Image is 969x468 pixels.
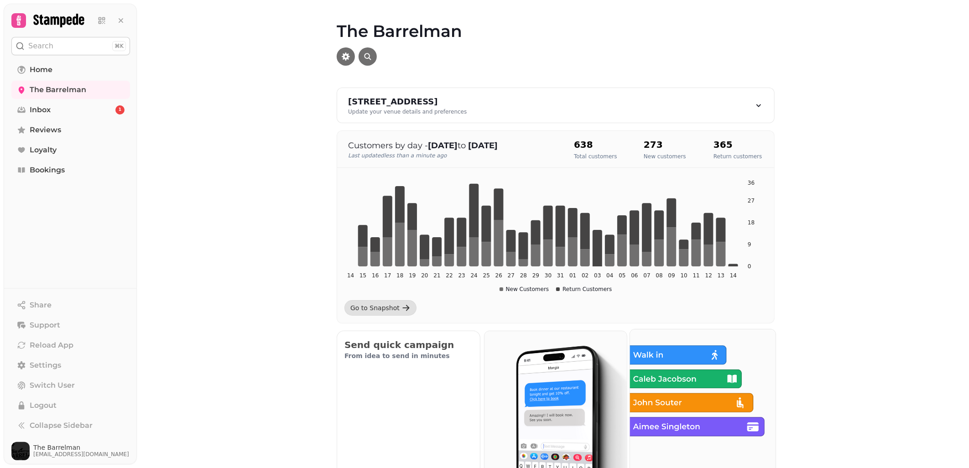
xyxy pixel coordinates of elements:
[574,138,617,151] h2: 638
[30,300,52,311] span: Share
[557,273,564,279] tspan: 31
[11,442,30,460] img: User avatar
[28,41,53,52] p: Search
[532,273,539,279] tspan: 29
[619,273,625,279] tspan: 05
[11,416,130,435] button: Collapse Sidebar
[372,273,379,279] tspan: 16
[574,153,617,160] p: Total customers
[119,107,121,113] span: 1
[384,273,391,279] tspan: 17
[714,138,762,151] h2: 365
[483,273,490,279] tspan: 25
[348,139,556,152] p: Customers by day - to
[30,104,51,115] span: Inbox
[11,141,130,159] a: Loyalty
[112,41,126,51] div: ⌘K
[33,444,129,451] span: The Barrelman
[643,273,650,279] tspan: 07
[11,356,130,374] a: Settings
[656,273,662,279] tspan: 08
[344,351,473,360] p: From idea to send in minutes
[11,296,130,314] button: Share
[359,273,366,279] tspan: 15
[428,140,458,151] strong: [DATE]
[748,241,751,248] tspan: 9
[668,273,675,279] tspan: 09
[693,273,700,279] tspan: 11
[718,273,724,279] tspan: 13
[348,108,467,115] div: Update your venue details and preferences
[495,273,502,279] tspan: 26
[344,300,417,316] a: Go to Snapshot
[33,451,129,458] span: [EMAIL_ADDRESS][DOMAIN_NAME]
[11,396,130,415] button: Logout
[409,273,416,279] tspan: 19
[471,273,478,279] tspan: 24
[350,303,400,312] div: Go to Snapshot
[606,273,613,279] tspan: 04
[681,273,688,279] tspan: 10
[545,273,552,279] tspan: 30
[11,121,130,139] a: Reviews
[730,273,737,279] tspan: 14
[11,376,130,395] button: Switch User
[446,273,453,279] tspan: 22
[348,152,556,159] p: Last updated less than a minute ago
[11,316,130,334] button: Support
[631,273,638,279] tspan: 06
[11,101,130,119] a: Inbox1
[348,95,467,108] div: [STREET_ADDRESS]
[644,153,686,160] p: New customers
[30,400,57,411] span: Logout
[30,165,65,176] span: Bookings
[11,442,130,460] button: User avatarThe Barrelman[EMAIL_ADDRESS][DOMAIN_NAME]
[748,180,755,186] tspan: 36
[705,273,712,279] tspan: 12
[30,420,93,431] span: Collapse Sidebar
[520,273,527,279] tspan: 28
[30,125,61,135] span: Reviews
[748,198,755,204] tspan: 27
[556,286,612,293] div: Return Customers
[748,263,751,270] tspan: 0
[396,273,403,279] tspan: 18
[11,161,130,179] a: Bookings
[30,340,73,351] span: Reload App
[644,138,686,151] h2: 273
[594,273,601,279] tspan: 03
[11,81,130,99] a: The Barrelman
[11,37,130,55] button: Search⌘K
[347,273,354,279] tspan: 14
[11,336,130,354] button: Reload App
[458,273,465,279] tspan: 23
[748,219,755,226] tspan: 18
[582,273,589,279] tspan: 02
[30,64,52,75] span: Home
[468,140,498,151] strong: [DATE]
[421,273,428,279] tspan: 20
[30,320,60,331] span: Support
[30,145,57,156] span: Loyalty
[30,360,61,371] span: Settings
[11,61,130,79] a: Home
[500,286,549,293] div: New Customers
[344,338,473,351] h2: Send quick campaign
[714,153,762,160] p: Return customers
[569,273,576,279] tspan: 01
[433,273,440,279] tspan: 21
[508,273,515,279] tspan: 27
[30,380,75,391] span: Switch User
[30,84,86,95] span: The Barrelman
